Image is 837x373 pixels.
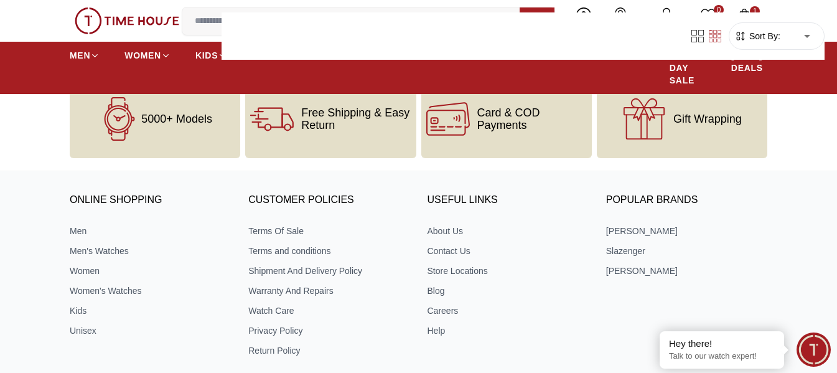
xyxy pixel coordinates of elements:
[606,191,767,210] h3: Popular Brands
[248,191,409,210] h3: CUSTOMER POLICIES
[248,245,409,257] a: Terms and conditions
[248,225,409,237] a: Terms Of Sale
[70,225,231,237] a: Men
[428,285,589,297] a: Blog
[428,265,589,277] a: Store Locations
[70,44,100,67] a: MEN
[70,305,231,317] a: Kids
[124,44,171,67] a: WOMEN
[570,5,598,37] a: Help
[70,49,90,62] span: MEN
[750,6,760,16] span: 1
[248,305,409,317] a: Watch Care
[428,305,589,317] a: Careers
[70,191,231,210] h3: ONLINE SHOPPING
[141,113,212,125] span: 5000+ Models
[124,49,161,62] span: WOMEN
[428,324,589,337] a: Help
[70,324,231,337] a: Unisex
[731,49,767,74] span: [DATE] DEALS
[606,225,767,237] a: [PERSON_NAME]
[248,265,409,277] a: Shipment And Delivery Policy
[70,265,231,277] a: Women
[714,5,724,15] span: 0
[690,5,726,37] a: 0Wishlist
[428,245,589,257] a: Contact Us
[606,245,767,257] a: Slazenger
[747,30,780,42] span: Sort By:
[669,338,775,350] div: Hey there!
[248,285,409,297] a: Warranty And Repairs
[70,245,231,257] a: Men's Watches
[726,6,762,35] button: 1My Bag
[70,285,231,297] a: Women's Watches
[301,106,411,131] span: Free Shipping & Easy Return
[428,225,589,237] a: About Us
[195,44,227,67] a: KIDS
[606,265,767,277] a: [PERSON_NAME]
[195,49,218,62] span: KIDS
[477,106,587,131] span: Card & COD Payments
[731,44,767,79] a: [DATE] DEALS
[248,324,409,337] a: Privacy Policy
[734,30,780,42] button: Sort By:
[670,49,706,87] span: PAY DAY SALE
[75,7,179,34] img: ...
[248,344,409,357] a: Return Policy
[673,113,742,125] span: Gift Wrapping
[428,191,589,210] h3: USEFUL LINKS
[598,5,643,37] a: Our Stores
[797,333,831,367] div: Chat Widget
[670,44,706,92] a: PAY DAY SALE
[669,351,775,362] p: Talk to our watch expert!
